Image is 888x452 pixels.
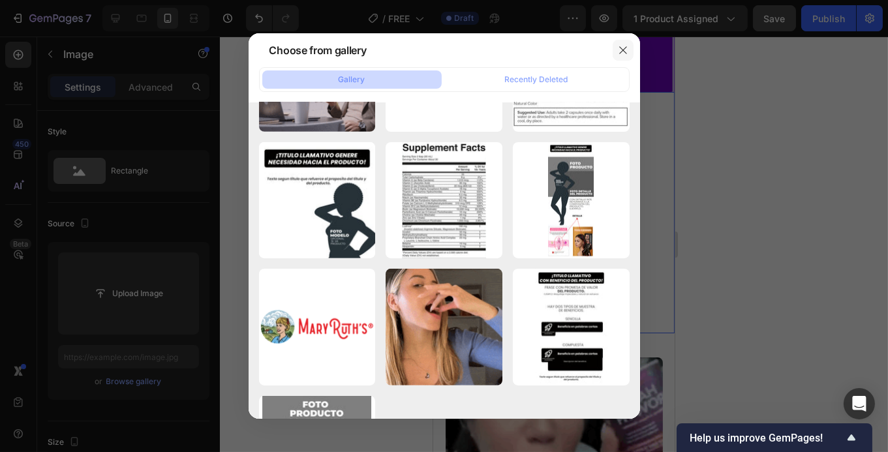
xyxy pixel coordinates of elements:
img: image [386,269,502,385]
div: Image [16,63,44,74]
div: Choose from gallery [269,42,367,58]
div: Recently Deleted [505,74,568,85]
div: Open Intercom Messenger [844,388,875,419]
img: image [259,309,376,346]
button: Gallery [262,70,442,89]
img: image [535,269,607,385]
button: Recently Deleted [447,70,626,89]
button: Show survey - Help us improve GemPages! [690,430,859,445]
img: image [259,142,376,259]
div: Gallery [339,74,365,85]
img: image [548,142,593,259]
span: Help us improve GemPages! [690,432,844,444]
img: image [402,142,486,259]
